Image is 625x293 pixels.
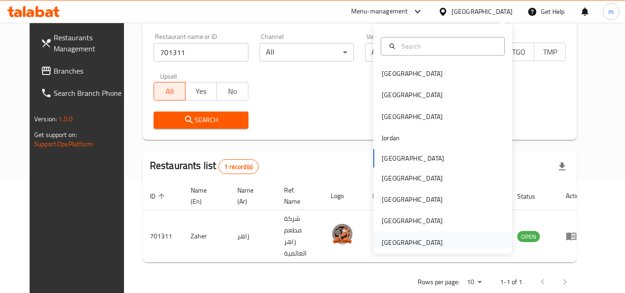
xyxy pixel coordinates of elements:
div: All [365,43,460,62]
a: Branches [33,60,134,82]
div: [GEOGRAPHIC_DATA] [452,6,513,17]
div: [GEOGRAPHIC_DATA] [382,237,443,248]
input: Search [398,41,499,51]
div: Jordan [382,133,400,143]
td: 1 [365,210,397,262]
h2: Restaurants list [150,159,259,174]
span: m [608,6,614,17]
span: TGO [507,45,531,59]
span: Restaurants Management [54,32,127,54]
h2: Restaurant search [154,11,566,25]
span: Status [517,191,547,202]
span: 1 record(s) [219,162,258,171]
div: [GEOGRAPHIC_DATA] [382,173,443,183]
a: Restaurants Management [33,26,134,60]
td: زاهر [230,210,277,262]
th: Branches [365,182,397,210]
button: All [154,82,186,100]
p: 1-1 of 1 [500,276,522,288]
span: Ref. Name [284,185,312,207]
span: Yes [189,85,213,98]
th: Action [558,182,590,210]
div: [GEOGRAPHIC_DATA] [382,90,443,100]
td: Zaher [183,210,230,262]
p: Rows per page: [418,276,459,288]
span: TMP [538,45,562,59]
td: 701311 [142,210,183,262]
span: Name (Ar) [237,185,266,207]
span: Branches [54,65,127,76]
div: [GEOGRAPHIC_DATA] [382,216,443,226]
label: Upsell [160,73,177,79]
a: Support.OpsPlatform [34,138,93,150]
td: شركة مطعم زاهر العالمية [277,210,323,262]
button: No [217,82,248,100]
table: enhanced table [142,182,590,262]
input: Search for restaurant name or ID.. [154,43,248,62]
span: Search [161,114,241,126]
button: TGO [502,43,534,61]
div: Export file [551,156,573,178]
span: All [158,85,182,98]
span: Get support on: [34,129,77,141]
span: Version: [34,113,57,125]
div: Menu-management [351,6,408,17]
span: No [221,85,245,98]
div: Total records count [218,159,259,174]
div: Rows per page: [463,275,485,289]
span: 1.0.0 [58,113,73,125]
button: Search [154,112,248,129]
div: Menu [566,231,583,242]
span: Search Branch Phone [54,87,127,99]
div: All [260,43,354,62]
span: OPEN [517,231,540,242]
th: Logo [323,182,365,210]
button: Yes [185,82,217,100]
div: [GEOGRAPHIC_DATA] [382,194,443,205]
button: TMP [534,43,566,61]
span: ID [150,191,167,202]
div: [GEOGRAPHIC_DATA] [382,69,443,79]
img: Zaher [331,223,354,246]
span: Name (En) [191,185,219,207]
a: Search Branch Phone [33,82,134,104]
div: [GEOGRAPHIC_DATA] [382,112,443,122]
